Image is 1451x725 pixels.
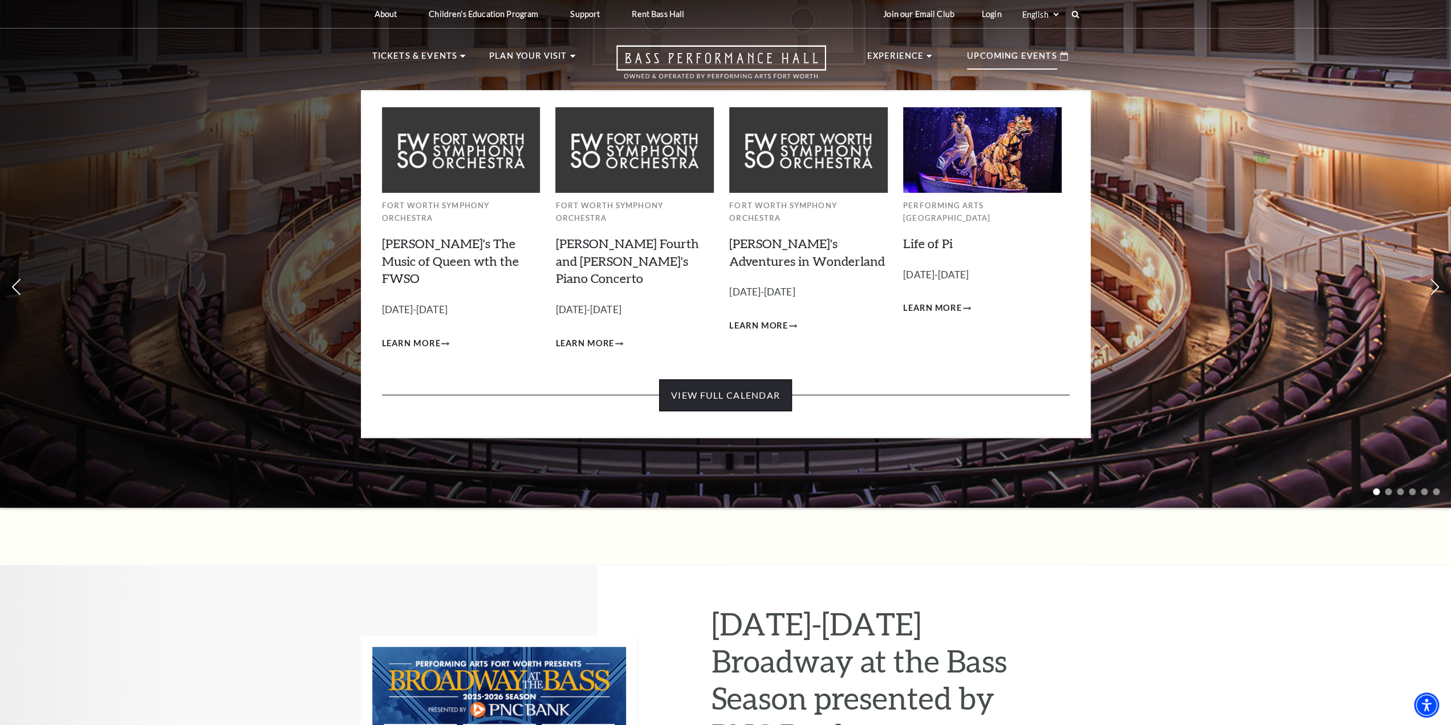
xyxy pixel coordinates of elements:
p: Fort Worth Symphony Orchestra [555,199,714,225]
p: Fort Worth Symphony Orchestra [729,199,888,225]
p: Plan Your Visit [489,49,567,70]
p: Fort Worth Symphony Orchestra [382,199,540,225]
p: Tickets & Events [372,49,458,70]
img: Fort Worth Symphony Orchestra [555,107,714,192]
p: [DATE]-[DATE] [903,267,1062,283]
div: Accessibility Menu [1414,692,1439,718]
a: Life of Pi [903,236,953,251]
img: Fort Worth Symphony Orchestra [382,107,540,192]
a: View Full Calendar [659,379,792,411]
img: Performing Arts Fort Worth [903,107,1062,192]
a: [PERSON_NAME]'s Adventures in Wonderland [729,236,885,269]
a: Open this option [575,45,867,90]
p: Rent Bass Hall [632,9,684,19]
span: Learn More [555,337,614,351]
img: Fort Worth Symphony Orchestra [729,107,888,192]
a: Learn More Alice's Adventures in Wonderland [729,319,797,333]
p: [DATE]-[DATE] [382,302,540,318]
span: Learn More [382,337,441,351]
a: Learn More Windborne's The Music of Queen wth the FWSO [382,337,450,351]
a: [PERSON_NAME] Fourth and [PERSON_NAME]'s Piano Concerto [555,236,698,286]
a: [PERSON_NAME]'s The Music of Queen wth the FWSO [382,236,519,286]
p: Support [570,9,600,19]
p: Performing Arts [GEOGRAPHIC_DATA] [903,199,1062,225]
span: Learn More [903,301,962,315]
p: Children's Education Program [429,9,538,19]
p: [DATE]-[DATE] [555,302,714,318]
select: Select: [1020,9,1060,20]
a: Learn More Brahms Fourth and Grieg's Piano Concerto [555,337,623,351]
a: Learn More Life of Pi [903,301,971,315]
p: About [375,9,397,19]
p: [DATE]-[DATE] [729,284,888,301]
span: Learn More [729,319,788,333]
p: Upcoming Events [967,49,1057,70]
p: Experience [867,49,924,70]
